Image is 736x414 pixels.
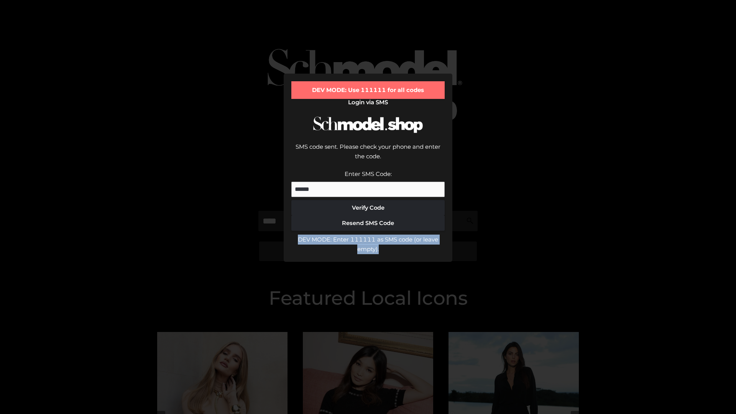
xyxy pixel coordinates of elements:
div: SMS code sent. Please check your phone and enter the code. [291,142,445,169]
h2: Login via SMS [291,99,445,106]
img: Schmodel Logo [310,110,426,140]
div: DEV MODE: Enter 111111 as SMS code (or leave empty). [291,235,445,254]
div: DEV MODE: Use 111111 for all codes [291,81,445,99]
label: Enter SMS Code: [345,170,392,177]
button: Verify Code [291,200,445,215]
button: Resend SMS Code [291,215,445,231]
